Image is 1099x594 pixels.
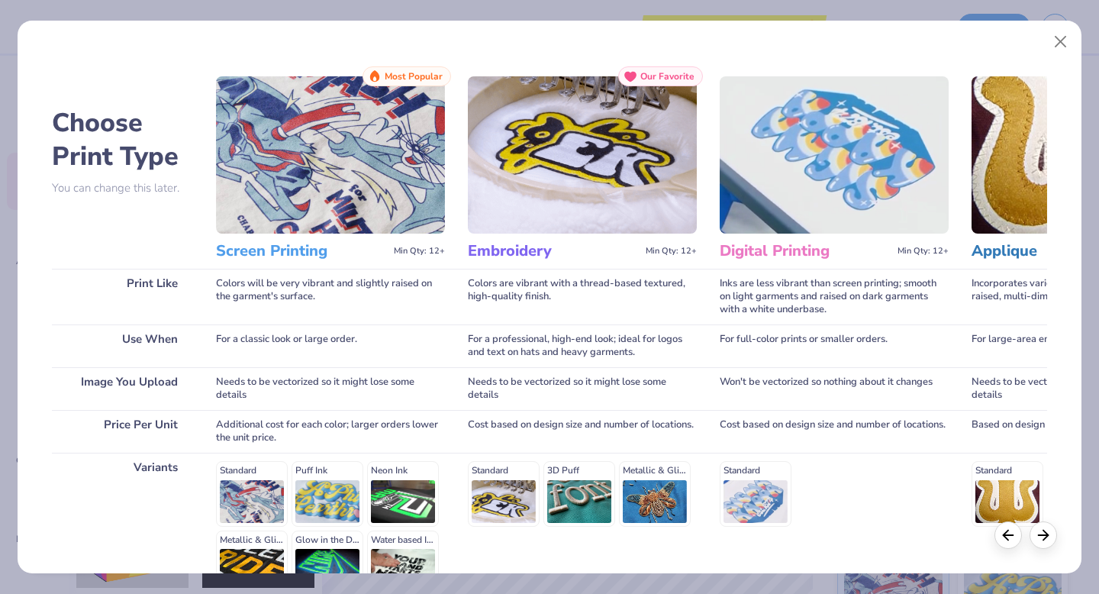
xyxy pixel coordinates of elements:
div: Needs to be vectorized so it might lose some details [216,367,445,410]
div: Cost based on design size and number of locations. [468,410,697,453]
img: Screen Printing [216,76,445,234]
img: Embroidery [468,76,697,234]
h3: Digital Printing [720,241,891,261]
div: Cost based on design size and number of locations. [720,410,949,453]
div: Colors are vibrant with a thread-based textured, high-quality finish. [468,269,697,324]
span: Min Qty: 12+ [646,246,697,257]
div: For a classic look or large order. [216,324,445,367]
div: Needs to be vectorized so it might lose some details [468,367,697,410]
div: Inks are less vibrant than screen printing; smooth on light garments and raised on dark garments ... [720,269,949,324]
div: Print Like [52,269,193,324]
p: You can change this later. [52,182,193,195]
h2: Choose Print Type [52,106,193,173]
button: Close [1046,27,1075,56]
span: Most Popular [385,71,443,82]
div: Use When [52,324,193,367]
div: For full-color prints or smaller orders. [720,324,949,367]
span: Our Favorite [640,71,695,82]
div: For a professional, high-end look; ideal for logos and text on hats and heavy garments. [468,324,697,367]
div: Won't be vectorized so nothing about it changes [720,367,949,410]
h3: Screen Printing [216,241,388,261]
div: Price Per Unit [52,410,193,453]
div: Additional cost for each color; larger orders lower the unit price. [216,410,445,453]
div: Image You Upload [52,367,193,410]
span: Min Qty: 12+ [898,246,949,257]
img: Digital Printing [720,76,949,234]
h3: Embroidery [468,241,640,261]
div: Colors will be very vibrant and slightly raised on the garment's surface. [216,269,445,324]
span: Min Qty: 12+ [394,246,445,257]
